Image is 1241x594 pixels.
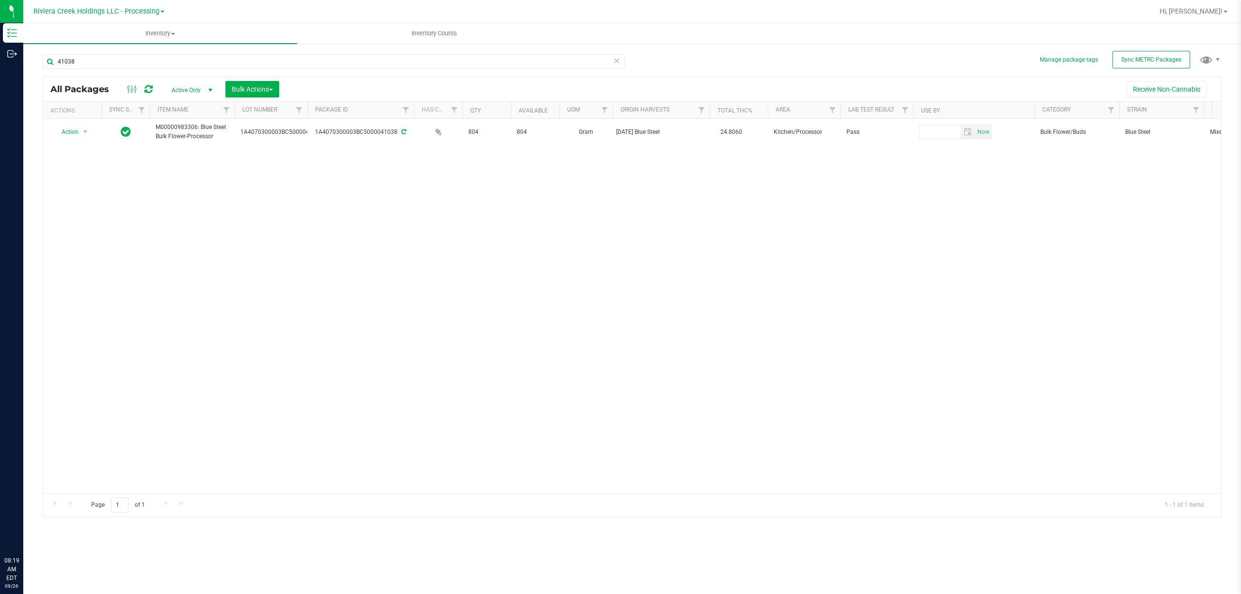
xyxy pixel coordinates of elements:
span: Hi, [PERSON_NAME]! [1160,7,1223,15]
a: Filter [1188,102,1204,118]
button: Manage package tags [1040,56,1098,64]
div: 1A4070300003BC5000041038 [306,128,415,137]
span: Set Current date [975,125,991,139]
span: In Sync [121,125,131,139]
span: 1A4070300003BC5000041038 [240,128,323,137]
a: Filter [694,102,710,118]
button: Bulk Actions [225,81,279,97]
a: Item Name [158,106,189,113]
a: Filter [597,102,613,118]
span: select [80,125,92,139]
a: Use By [921,107,940,114]
a: Available [519,107,548,114]
span: 1 - 1 of 1 items [1157,498,1211,512]
span: Gram [565,128,607,137]
a: Qty [470,107,481,114]
span: Kitchen/Processor [774,128,835,137]
span: Clear [613,54,620,67]
input: 1 [111,498,128,513]
a: Package ID [315,106,348,113]
a: Filter [291,102,307,118]
a: Lab Test Result [848,106,894,113]
a: Filter [897,102,913,118]
a: Total THC% [717,107,752,114]
span: Action [53,125,79,139]
a: Filter [1103,102,1119,118]
div: Value 1: 2025-06-23 Blue Steel [616,128,707,137]
a: UOM [567,106,580,113]
span: Sync from Compliance System [400,128,406,135]
button: Receive Non-Cannabis [1127,81,1207,97]
inline-svg: Outbound [7,49,17,59]
span: All Packages [50,84,119,95]
span: 804 [468,128,505,137]
inline-svg: Inventory [7,28,17,38]
a: Category [1042,106,1071,113]
div: Actions [50,107,97,114]
a: Area [776,106,790,113]
a: Lot Number [242,106,277,113]
a: Filter [134,102,150,118]
span: M00000983306: Blue Steel Bulk Flower-Processor [156,123,229,141]
input: Search Package ID, Item Name, SKU, Lot or Part Number... [43,54,625,69]
span: select [961,125,975,139]
th: Has COA [414,102,462,119]
button: Sync METRC Packages [1113,51,1190,68]
span: select [975,125,991,139]
a: Filter [446,102,462,118]
a: Inventory [23,23,297,44]
iframe: Resource center unread badge [29,515,40,527]
a: Sync Status [109,106,146,113]
p: 08:19 AM EDT [4,556,19,582]
span: 804 [517,128,554,137]
span: Pass [846,128,907,137]
span: Inventory [23,29,297,38]
a: Origin Harvests [620,106,669,113]
span: Sync METRC Packages [1121,56,1181,63]
span: Riviera Creek Holdings LLC - Processing [33,7,159,16]
span: Blue Steel [1125,128,1198,137]
span: Page of 1 [83,498,153,513]
span: 24.8060 [716,125,747,139]
span: Inventory Counts [398,29,470,38]
span: Bulk Flower/Buds [1040,128,1114,137]
span: Bulk Actions [232,85,273,93]
a: Inventory Counts [297,23,571,44]
a: Filter [219,102,235,118]
p: 09/26 [4,582,19,590]
a: Filter [398,102,414,118]
a: Filter [825,102,841,118]
a: Strain [1127,106,1147,113]
iframe: Resource center [10,516,39,546]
